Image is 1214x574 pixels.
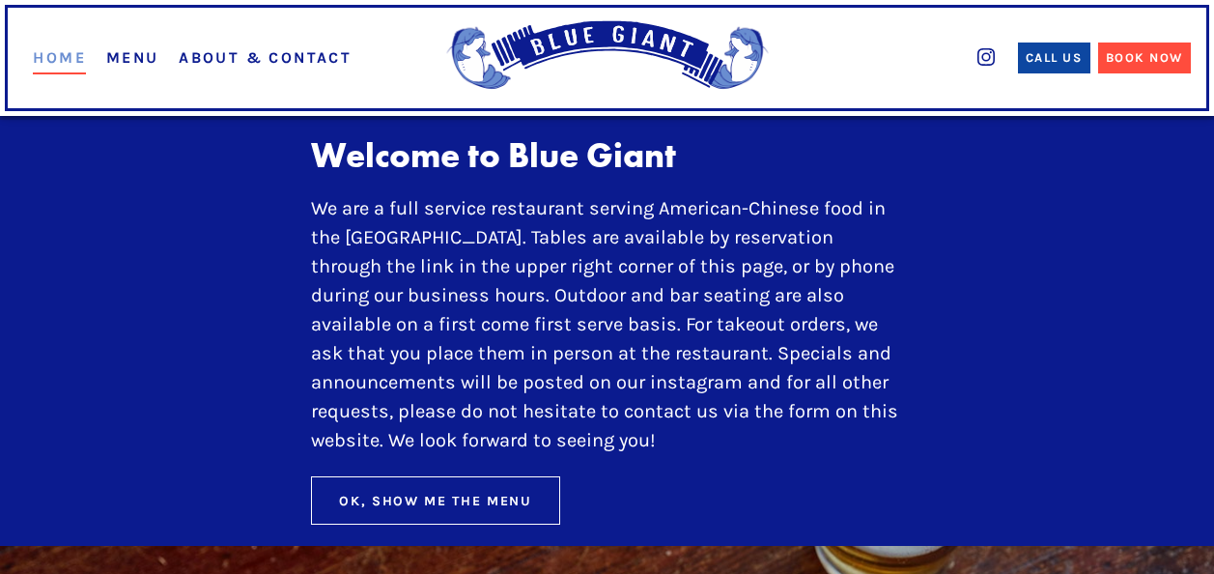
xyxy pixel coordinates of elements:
button: Ok, Show Me The Menu [311,476,560,525]
a: About & Contact [179,48,352,67]
p: We are a full service restaurant serving American-Chinese food in the [GEOGRAPHIC_DATA]. Tables a... [311,194,903,455]
a: Book Now [1098,43,1191,73]
img: Blue Giant Logo [439,20,776,97]
div: Book Now [1106,48,1183,68]
a: Call Us [1018,43,1090,73]
img: instagram [977,48,995,66]
a: Home [33,48,86,74]
div: Call Us [1026,48,1083,68]
h2: Welcome to Blue Giant [311,135,903,177]
div: Ok, Show Me The Menu [339,491,532,511]
a: Menu [106,48,159,67]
